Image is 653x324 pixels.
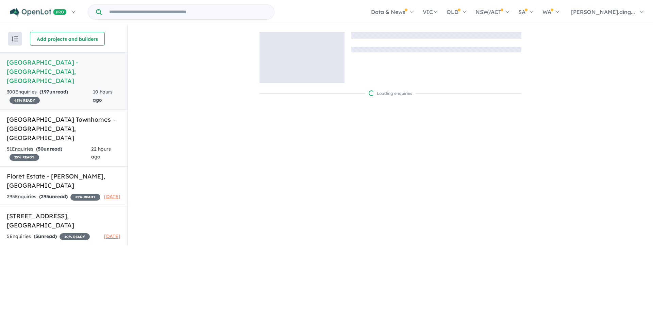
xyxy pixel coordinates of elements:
h5: Floret Estate - [PERSON_NAME] , [GEOGRAPHIC_DATA] [7,172,120,190]
span: 10 hours ago [93,89,113,103]
button: Add projects and builders [30,32,105,46]
strong: ( unread) [34,233,57,239]
h5: [GEOGRAPHIC_DATA] - [GEOGRAPHIC_DATA] , [GEOGRAPHIC_DATA] [7,58,120,85]
span: 5 [35,233,38,239]
img: sort.svg [12,36,18,41]
strong: ( unread) [39,193,68,200]
strong: ( unread) [39,89,68,95]
h5: [GEOGRAPHIC_DATA] Townhomes - [GEOGRAPHIC_DATA] , [GEOGRAPHIC_DATA] [7,115,120,142]
span: 197 [41,89,49,95]
div: 300 Enquir ies [7,88,93,104]
div: 5 Enquir ies [7,233,90,241]
span: [PERSON_NAME].ding... [571,8,635,15]
span: 295 [41,193,49,200]
strong: ( unread) [36,146,62,152]
div: Loading enquiries [369,90,412,97]
span: 35 % READY [70,194,100,201]
span: 25 % READY [10,154,39,161]
span: [DATE] [104,193,120,200]
div: 295 Enquir ies [7,193,100,201]
span: 50 [38,146,44,152]
h5: [STREET_ADDRESS] , [GEOGRAPHIC_DATA] [7,211,120,230]
span: 10 % READY [60,233,90,240]
span: [DATE] [104,233,120,239]
img: Openlot PRO Logo White [10,8,67,17]
input: Try estate name, suburb, builder or developer [103,5,273,19]
div: 51 Enquir ies [7,145,91,161]
span: 22 hours ago [91,146,111,160]
span: 45 % READY [10,97,40,104]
